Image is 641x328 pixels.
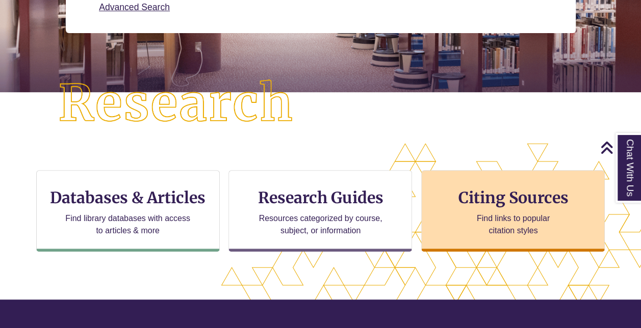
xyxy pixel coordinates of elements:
[600,141,638,154] a: Back to Top
[254,212,387,237] p: Resources categorized by course, subject, or information
[228,170,412,252] a: Research Guides Resources categorized by course, subject, or information
[99,2,170,12] a: Advanced Search
[36,170,220,252] a: Databases & Articles Find library databases with access to articles & more
[464,212,563,237] p: Find links to popular citation styles
[237,188,403,207] h3: Research Guides
[451,188,576,207] h3: Citing Sources
[45,188,211,207] h3: Databases & Articles
[61,212,194,237] p: Find library databases with access to articles & more
[32,53,321,154] img: Research
[421,170,605,252] a: Citing Sources Find links to popular citation styles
